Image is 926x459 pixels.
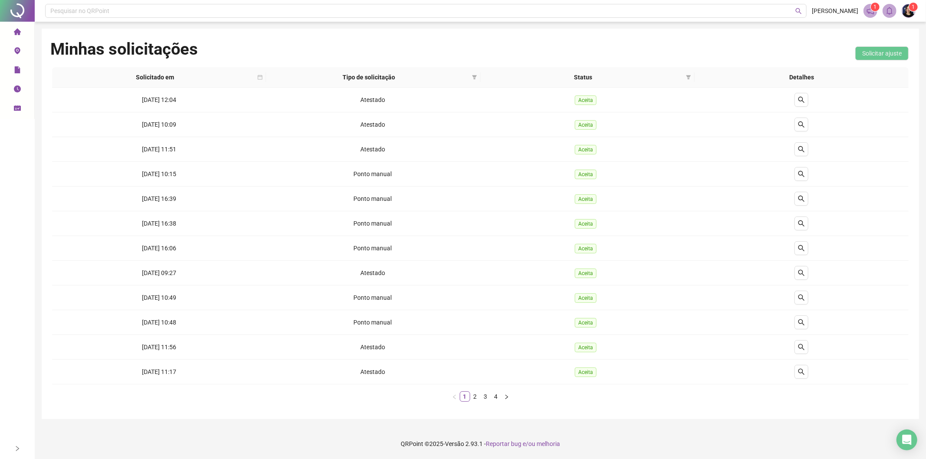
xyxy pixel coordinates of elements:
span: Ponto manual [353,245,392,252]
h1: Minhas solicitações [50,39,198,59]
span: Tipo de solicitação [270,72,468,82]
span: Reportar bug e/ou melhoria [486,440,560,447]
span: Ponto manual [353,319,392,326]
span: Aceita [575,269,596,278]
span: [DATE] 10:49 [142,294,176,301]
span: Aceita [575,219,596,229]
span: search [798,368,805,375]
span: schedule [14,101,21,118]
span: Atestado [360,269,385,276]
span: filter [470,71,479,84]
span: [DATE] 16:39 [142,195,176,202]
li: 2 [470,391,481,402]
span: Aceita [575,145,596,154]
span: Aceita [575,318,596,328]
span: Solicitar ajuste [862,49,902,58]
button: Solicitar ajuste [855,46,909,60]
span: search [795,8,802,14]
span: [DATE] 16:38 [142,220,176,227]
span: [DATE] 16:06 [142,245,176,252]
span: Aceita [575,293,596,303]
span: [DATE] 10:09 [142,121,176,128]
span: Status [484,72,682,82]
span: right [14,446,20,452]
span: search [798,121,805,128]
span: calendar [257,75,263,80]
span: Atestado [360,121,385,128]
img: 65001 [902,4,915,17]
span: clock-circle [14,82,21,99]
span: search [798,319,805,326]
span: [DATE] 11:51 [142,146,176,153]
span: Aceita [575,244,596,253]
span: search [798,294,805,301]
span: Aceita [575,170,596,179]
span: [DATE] 11:56 [142,344,176,351]
span: Atestado [360,96,385,103]
span: Aceita [575,194,596,204]
span: Solicitado em [56,72,254,82]
span: filter [686,75,691,80]
span: file [14,62,21,80]
span: Ponto manual [353,195,392,202]
span: search [798,96,805,103]
span: search [798,170,805,177]
span: filter [472,75,477,80]
span: Aceita [575,120,596,130]
span: filter [684,71,693,84]
a: 3 [481,392,491,401]
span: Ponto manual [353,220,392,227]
li: 4 [491,391,501,402]
span: [DATE] 12:04 [142,96,176,103]
a: 4 [491,392,501,401]
button: right [501,391,512,402]
li: Próxima página [501,391,512,402]
span: Ponto manual [353,294,392,301]
sup: Atualize o seu contato no menu Meus Dados [909,3,918,11]
span: [DATE] 10:48 [142,319,176,326]
span: notification [867,7,874,15]
span: Ponto manual [353,170,392,177]
div: Open Intercom Messenger [896,429,917,450]
span: bell [886,7,893,15]
span: [DATE] 09:27 [142,269,176,276]
li: Página anterior [449,391,460,402]
span: [DATE] 10:15 [142,170,176,177]
a: 1 [460,392,470,401]
th: Detalhes [695,67,909,88]
span: search [798,245,805,252]
span: home [14,24,21,42]
span: [PERSON_NAME] [812,6,858,16]
span: [DATE] 11:17 [142,368,176,375]
span: search [798,220,805,227]
span: Aceita [575,343,596,352]
sup: 1 [871,3,880,11]
span: Aceita [575,95,596,105]
span: Atestado [360,344,385,351]
span: calendar [256,71,264,84]
span: environment [14,43,21,61]
span: right [504,394,509,400]
span: Atestado [360,368,385,375]
span: Atestado [360,146,385,153]
a: 2 [471,392,480,401]
footer: QRPoint © 2025 - 2.93.1 - [35,429,926,459]
span: Versão [445,440,464,447]
span: left [452,394,457,400]
span: 1 [874,4,877,10]
span: search [798,146,805,153]
button: left [449,391,460,402]
span: 1 [912,4,915,10]
span: search [798,195,805,202]
span: search [798,269,805,276]
span: search [798,344,805,351]
span: Aceita [575,367,596,377]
